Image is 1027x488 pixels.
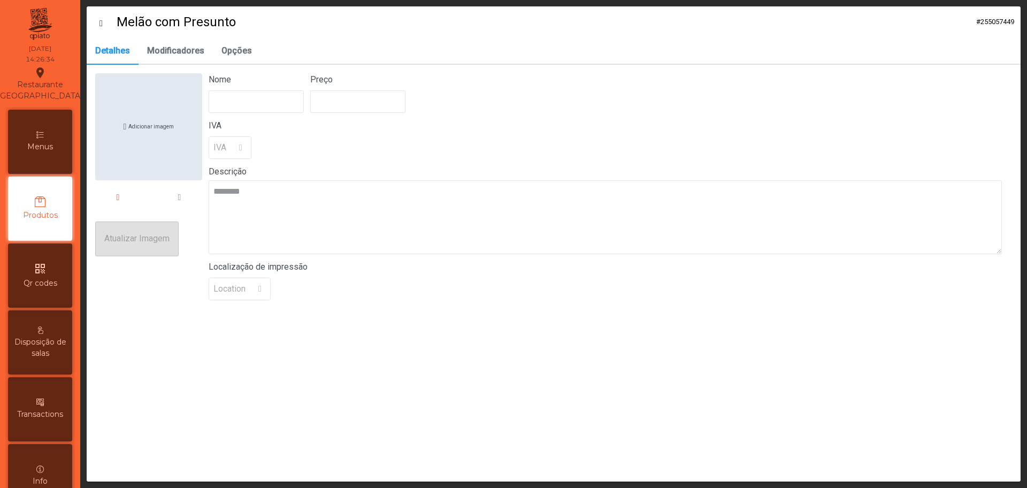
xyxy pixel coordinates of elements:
span: Opções [221,47,252,55]
img: qpiato [27,5,53,43]
span: Disposição de salas [11,337,70,359]
span: Transactions [17,409,63,420]
i: location_on [34,66,47,79]
span: Melão com Presunto [99,13,236,32]
span: Info [33,476,48,487]
label: Preço [310,73,405,86]
span: Detalhes [95,47,130,55]
span: Qr codes [24,278,57,289]
span: #255057449 [976,13,1014,32]
span: Produtos [23,210,58,221]
label: Descrição [209,165,1012,178]
span: Menus [27,141,53,152]
label: Nome [209,73,304,86]
span: Adicionar imagem [124,123,174,131]
div: 14:26:34 [26,55,55,64]
label: IVA [209,119,251,132]
i: qr_code [34,262,47,275]
span: Modificadores [147,47,204,55]
div: [DATE] [29,44,51,54]
label: Localização de impressão [209,261,1012,273]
